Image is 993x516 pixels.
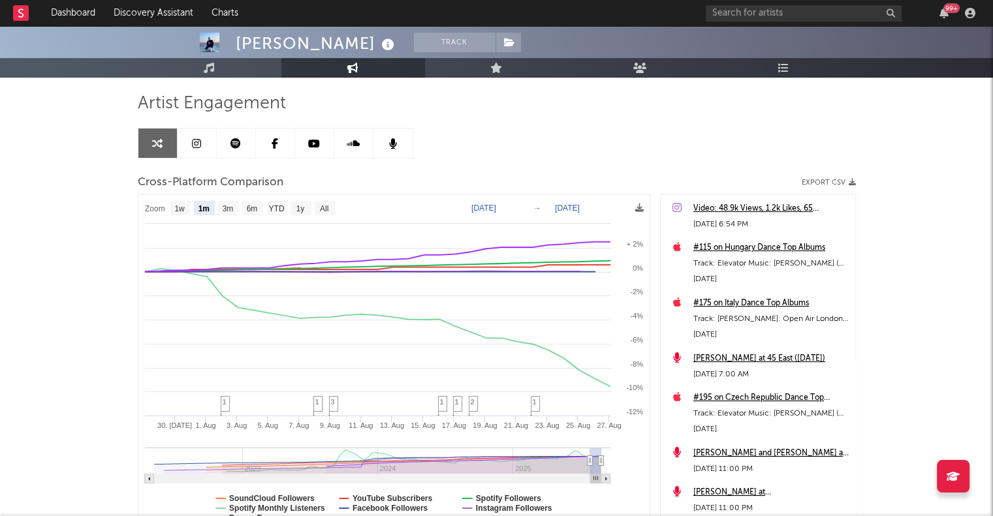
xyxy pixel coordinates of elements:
[227,421,247,429] text: 3. Aug
[630,312,643,320] text: -4%
[475,494,541,503] text: Spotify Followers
[352,494,432,503] text: YouTube Subscribers
[331,398,335,406] span: 3
[693,390,849,406] a: #195 on Czech Republic Dance Top Albums
[693,256,849,271] div: Track: Elevator Music: [PERSON_NAME] (DJ Mix)
[223,398,227,406] span: 1
[174,204,185,213] text: 1w
[268,204,284,213] text: YTD
[693,327,849,342] div: [DATE]
[693,461,849,477] div: [DATE] 11:00 PM
[693,240,849,256] a: #115 on Hungary Dance Top Albums
[693,485,849,500] a: [PERSON_NAME] at [GEOGRAPHIC_DATA][PERSON_NAME] ([DATE])
[626,408,643,416] text: -12%
[693,201,849,217] a: Video: 48.9k Views, 1.2k Likes, 65 Comments
[246,204,257,213] text: 6m
[693,271,849,287] div: [DATE]
[195,421,215,429] text: 1. Aug
[319,421,339,429] text: 9. Aug
[626,240,643,248] text: + 2%
[693,421,849,437] div: [DATE]
[236,33,398,54] div: [PERSON_NAME]
[693,406,849,421] div: Track: Elevator Music: [PERSON_NAME] (DJ Mix)
[555,204,580,213] text: [DATE]
[597,421,621,429] text: 27. Aug
[626,384,643,391] text: -10%
[157,421,192,429] text: 30. [DATE]
[939,8,949,18] button: 99+
[379,421,403,429] text: 13. Aug
[533,204,541,213] text: →
[411,421,435,429] text: 15. Aug
[633,264,643,272] text: 0%
[693,500,849,516] div: [DATE] 11:00 PM
[630,336,643,344] text: -6%
[319,204,328,213] text: All
[503,421,528,429] text: 21. Aug
[693,351,849,367] a: [PERSON_NAME] at 45 East ([DATE])
[145,204,165,213] text: Zoom
[352,504,428,513] text: Facebook Followers
[565,421,590,429] text: 25. Aug
[475,504,552,513] text: Instagram Followers
[296,204,304,213] text: 1y
[229,494,315,503] text: SoundCloud Followers
[198,204,209,213] text: 1m
[802,179,856,187] button: Export CSV
[706,5,902,22] input: Search for artists
[349,421,373,429] text: 11. Aug
[138,175,283,190] span: Cross-Platform Comparison
[441,421,465,429] text: 17. Aug
[693,296,849,311] a: #175 on Italy Dance Top Albums
[455,398,459,406] span: 1
[630,288,643,296] text: -2%
[440,398,444,406] span: 1
[943,3,960,13] div: 99 +
[315,398,319,406] span: 1
[138,96,286,112] span: Artist Engagement
[535,421,559,429] text: 23. Aug
[693,367,849,382] div: [DATE] 7:00 AM
[630,360,643,368] text: -8%
[257,421,277,429] text: 5. Aug
[693,217,849,232] div: [DATE] 6:54 PM
[471,204,496,213] text: [DATE]
[533,398,537,406] span: 1
[471,398,475,406] span: 2
[693,446,849,461] a: [PERSON_NAME] and [PERSON_NAME] at Golden Hour at Level 8 ([DATE])
[414,33,496,52] button: Track
[693,311,849,327] div: Track: [PERSON_NAME]: Open Air London 2024 (DJ Mix)
[229,504,325,513] text: Spotify Monthly Listeners
[473,421,497,429] text: 19. Aug
[289,421,309,429] text: 7. Aug
[222,204,233,213] text: 3m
